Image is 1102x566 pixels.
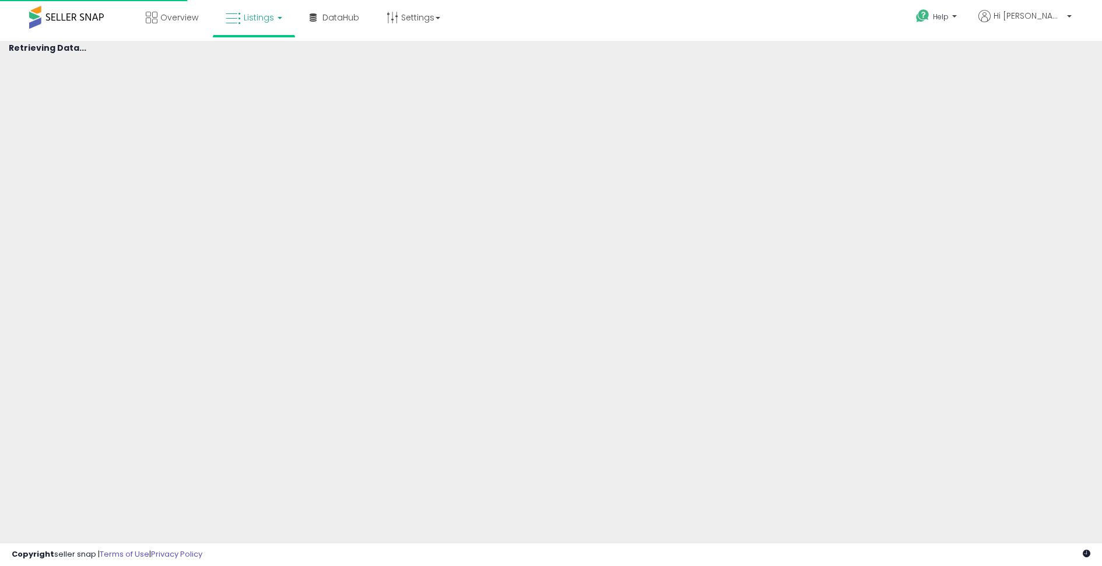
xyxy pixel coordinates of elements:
[9,44,1093,53] h4: Retrieving Data...
[322,12,359,23] span: DataHub
[933,12,949,22] span: Help
[978,10,1072,36] a: Hi [PERSON_NAME]
[915,9,930,23] i: Get Help
[994,10,1064,22] span: Hi [PERSON_NAME]
[244,12,274,23] span: Listings
[160,12,198,23] span: Overview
